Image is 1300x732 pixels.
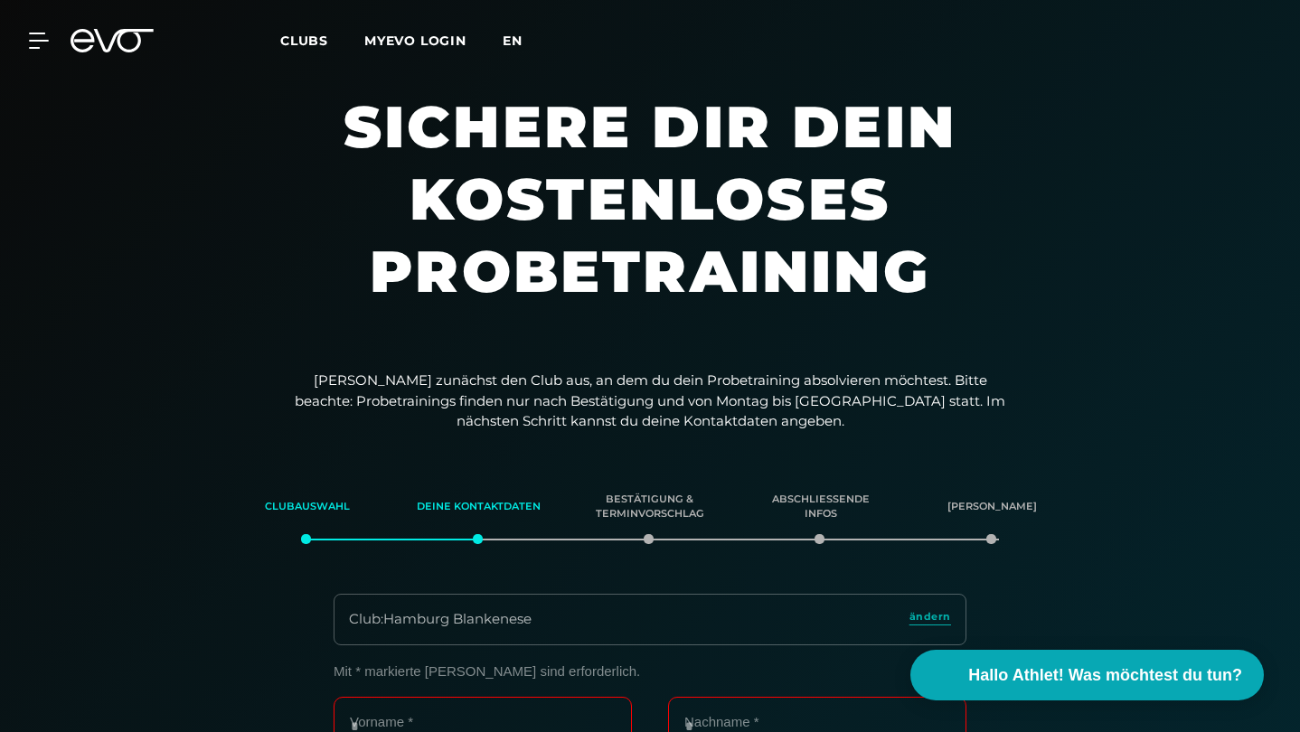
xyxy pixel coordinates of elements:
[503,31,544,52] a: en
[929,483,1055,531] div: [PERSON_NAME]
[245,483,371,531] div: Clubauswahl
[909,609,951,624] span: ändern
[968,663,1242,688] span: Hallo Athlet! Was möchtest du tun?
[364,33,466,49] a: MYEVO LOGIN
[909,609,951,630] a: ändern
[587,483,712,531] div: Bestätigung & Terminvorschlag
[758,483,884,531] div: Abschließende Infos
[349,609,532,630] div: Club : Hamburg Blankenese
[280,33,328,49] span: Clubs
[334,663,966,679] p: Mit * markierte [PERSON_NAME] sind erforderlich.
[280,32,364,49] a: Clubs
[910,650,1264,700] button: Hallo Athlet! Was möchtest du tun?
[503,33,523,49] span: en
[416,483,542,531] div: Deine Kontaktdaten
[288,371,1012,432] p: [PERSON_NAME] zunächst den Club aus, an dem du dein Probetraining absolvieren möchtest. Bitte bea...
[234,90,1066,343] h1: Sichere dir dein kostenloses Probetraining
